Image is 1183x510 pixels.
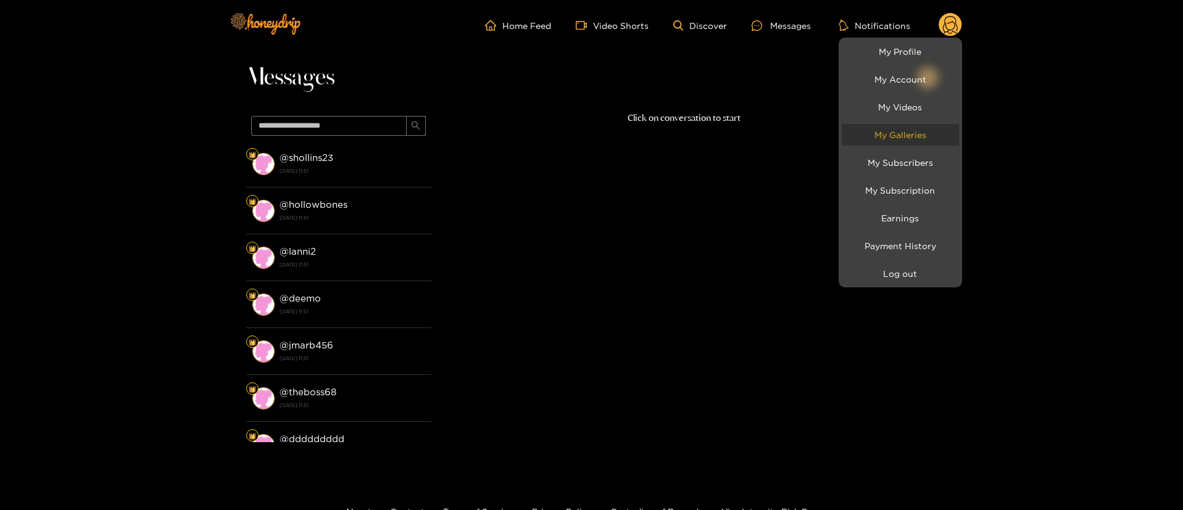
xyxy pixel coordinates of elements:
a: My Videos [842,96,959,118]
a: Earnings [842,207,959,229]
a: My Account [842,68,959,90]
a: Payment History [842,235,959,257]
button: Log out [842,263,959,284]
a: My Subscription [842,179,959,201]
a: My Profile [842,41,959,62]
a: My Subscribers [842,152,959,173]
a: My Galleries [842,124,959,146]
